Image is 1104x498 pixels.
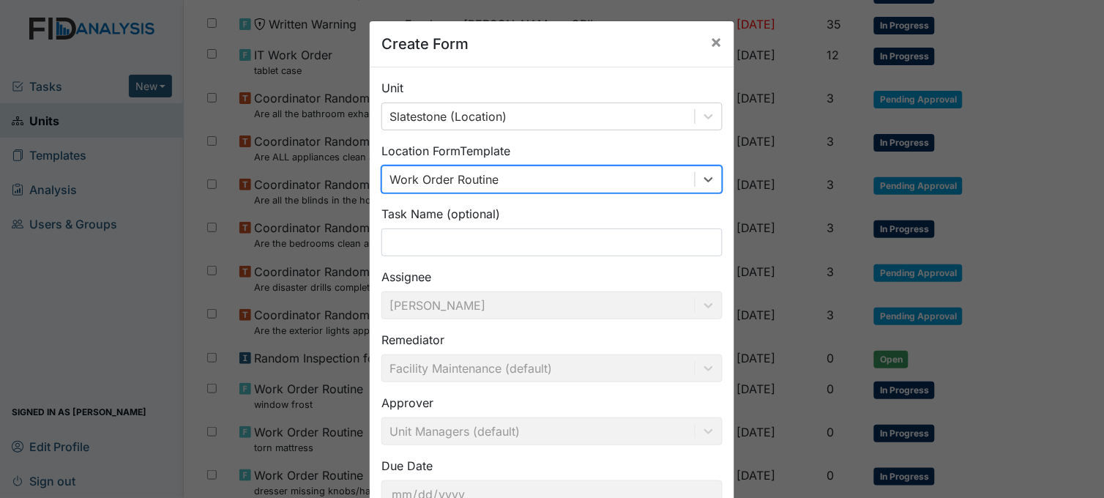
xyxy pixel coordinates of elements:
div: Slatestone (Location) [389,108,507,125]
h5: Create Form [381,33,469,55]
span: × [711,31,723,52]
label: Approver [381,394,433,412]
label: Task Name (optional) [381,205,500,223]
label: Assignee [381,268,431,286]
button: Close [699,21,734,62]
label: Unit [381,79,403,97]
div: Work Order Routine [389,171,499,188]
label: Location Form Template [381,142,510,160]
label: Remediator [381,331,444,349]
label: Due Date [381,457,433,475]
